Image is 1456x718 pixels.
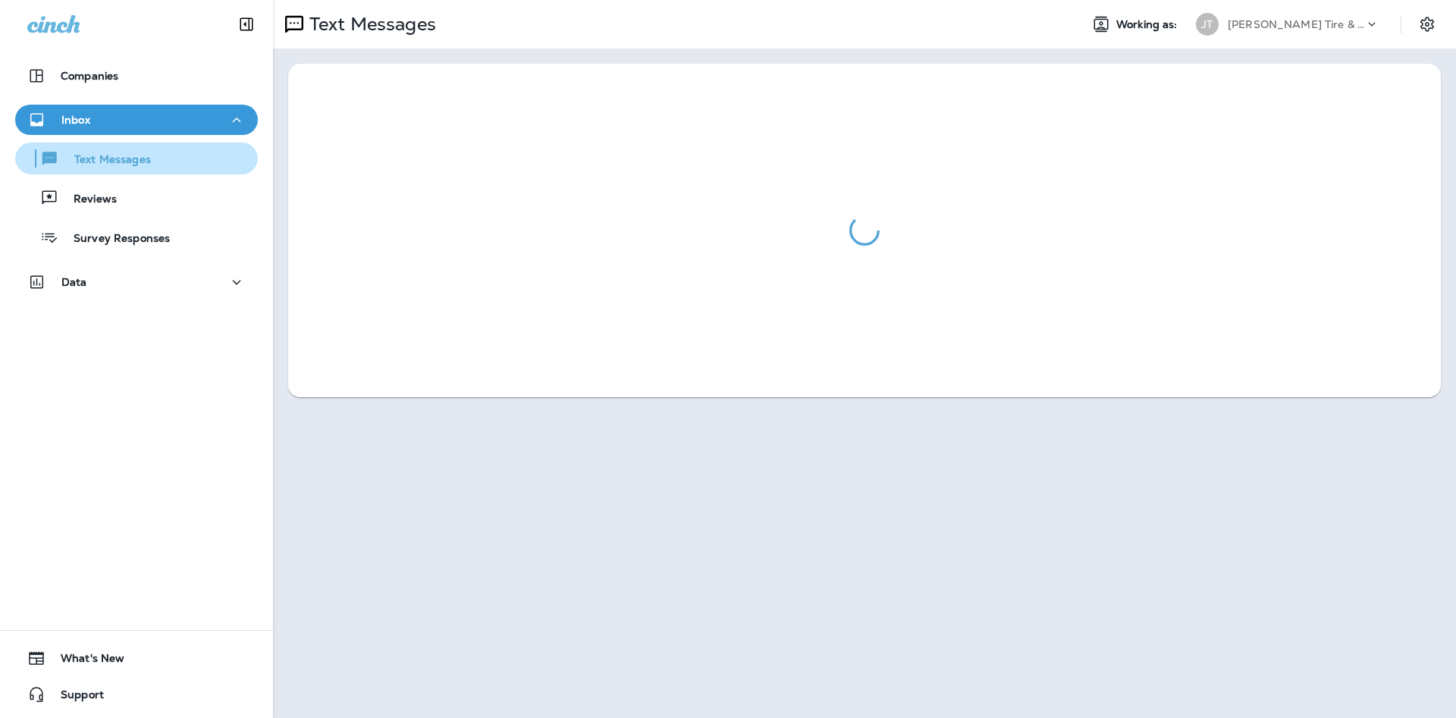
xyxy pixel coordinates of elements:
[15,267,258,297] button: Data
[61,276,87,288] p: Data
[61,114,90,126] p: Inbox
[225,9,268,39] button: Collapse Sidebar
[15,105,258,135] button: Inbox
[15,221,258,253] button: Survey Responses
[15,182,258,214] button: Reviews
[1228,18,1364,30] p: [PERSON_NAME] Tire & Auto
[15,61,258,91] button: Companies
[1414,11,1441,38] button: Settings
[59,153,151,168] p: Text Messages
[1116,18,1181,31] span: Working as:
[15,679,258,710] button: Support
[15,143,258,174] button: Text Messages
[45,652,124,670] span: What's New
[45,688,104,707] span: Support
[15,643,258,673] button: What's New
[303,13,436,36] p: Text Messages
[58,193,117,207] p: Reviews
[58,232,170,246] p: Survey Responses
[1196,13,1219,36] div: JT
[61,70,118,82] p: Companies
